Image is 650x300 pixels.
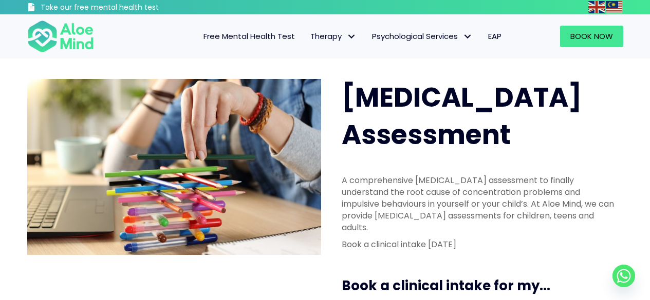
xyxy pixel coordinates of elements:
span: Psychological Services: submenu [460,29,475,44]
p: Book a clinical intake [DATE] [342,238,617,250]
span: Free Mental Health Test [203,31,295,42]
img: Aloe mind Logo [27,19,94,53]
a: EAP [480,26,509,47]
p: A comprehensive [MEDICAL_DATA] assessment to finally understand the root cause of concentration p... [342,174,617,234]
a: Take our free mental health test [27,3,214,14]
span: EAP [488,31,502,42]
h3: Book a clinical intake for my... [342,276,627,295]
a: Free Mental Health Test [196,26,303,47]
span: Therapy [310,31,357,42]
a: Whatsapp [612,265,635,287]
a: Malay [606,1,623,13]
img: ms [606,1,622,13]
span: [MEDICAL_DATA] Assessment [342,78,582,153]
span: Book Now [570,31,613,42]
span: Therapy: submenu [344,29,359,44]
img: en [588,1,605,13]
img: ADHD photo [27,79,321,255]
a: TherapyTherapy: submenu [303,26,364,47]
span: Psychological Services [372,31,473,42]
nav: Menu [107,26,509,47]
h3: Take our free mental health test [41,3,214,13]
a: Book Now [560,26,623,47]
a: Psychological ServicesPsychological Services: submenu [364,26,480,47]
a: English [588,1,606,13]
